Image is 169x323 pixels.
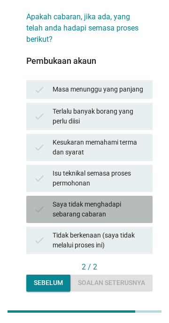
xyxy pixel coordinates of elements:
div: Kesukaran memahami terma dan syarat [53,138,145,157]
i: check [34,107,45,126]
i: check [34,84,45,95]
div: Terlalu banyak borang yang perlu diisi [53,107,145,126]
div: Saya tidak menghadapi sebarang cabaran [53,200,145,219]
div: Isu teknikal semasa proses permohonan [53,169,145,188]
button: Sebelum [26,275,70,292]
h2: Apakah cabaran, jika ada, yang telah anda hadapi semasa proses berikut? [26,2,143,45]
div: Sebelum [34,278,63,288]
div: Pembukaan akaun [26,54,153,67]
div: 2 / 2 [26,261,153,273]
i: check [34,169,45,188]
i: check [34,200,45,219]
div: Masa menunggu yang panjang [53,84,145,95]
div: Tidak berkenaan (saya tidak melalui proses ini) [53,231,145,250]
i: check [34,138,45,157]
i: check [34,231,45,250]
